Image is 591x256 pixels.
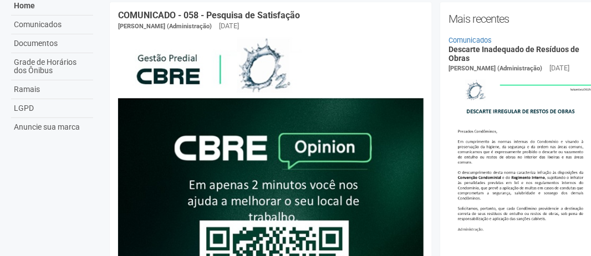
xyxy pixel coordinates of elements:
span: [PERSON_NAME] (Administração) [449,65,542,72]
a: Comunicados [11,16,93,34]
div: [DATE] [549,63,569,73]
div: [DATE] [219,21,239,31]
a: Comunicados [449,36,492,44]
a: Ramais [11,80,93,99]
a: COMUNICADO - 058 - Pesquisa de Satisfação [118,10,300,21]
a: Descarte Inadequado de Resíduos de Obras [449,45,579,62]
span: [PERSON_NAME] (Administração) [118,23,212,30]
a: Anuncie sua marca [11,118,93,136]
a: Documentos [11,34,93,53]
a: LGPD [11,99,93,118]
a: Grade de Horários dos Ônibus [11,53,93,80]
